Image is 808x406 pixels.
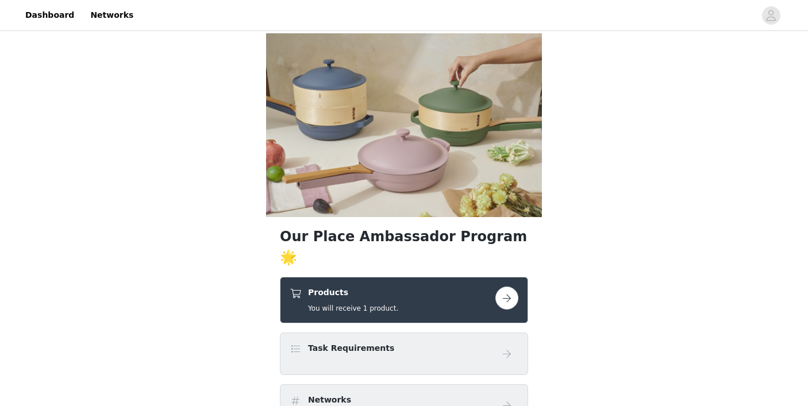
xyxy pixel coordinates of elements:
h5: You will receive 1 product. [308,303,398,314]
div: Products [280,277,528,323]
h4: Task Requirements [308,342,394,354]
h1: Our Place Ambassador Program 🌟 [280,226,528,268]
h4: Products [308,287,398,299]
div: avatar [765,6,776,25]
div: Task Requirements [280,332,528,375]
a: Networks [83,2,140,28]
img: campaign image [266,33,542,217]
a: Dashboard [18,2,81,28]
h4: Networks [308,394,351,406]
